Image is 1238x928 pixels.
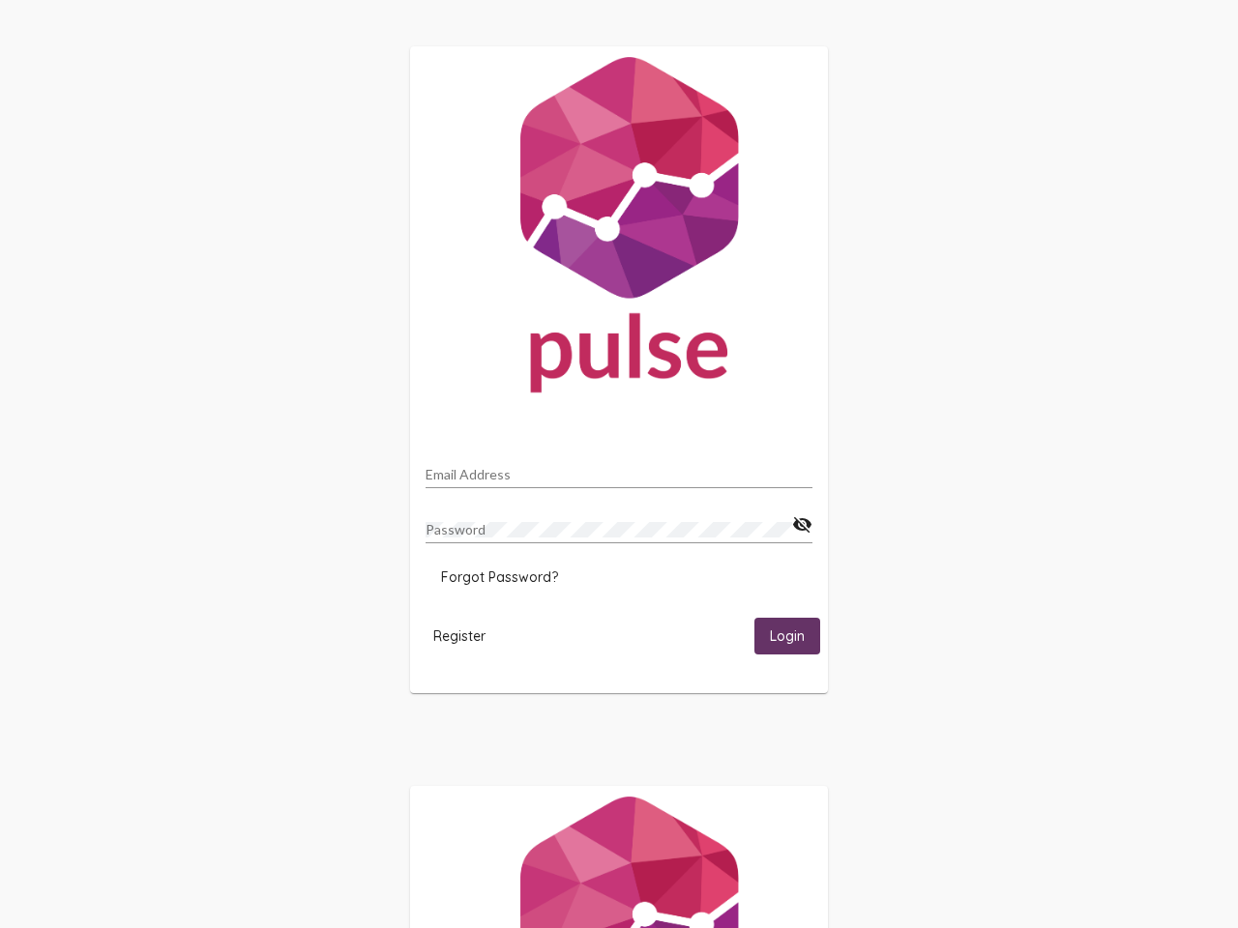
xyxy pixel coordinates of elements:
span: Login [770,628,805,646]
img: Pulse For Good Logo [410,46,828,412]
span: Register [433,627,486,645]
button: Register [418,618,501,653]
button: Forgot Password? [426,560,574,594]
mat-icon: visibility_off [792,513,812,536]
button: Login [754,618,820,653]
span: Forgot Password? [441,568,558,586]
